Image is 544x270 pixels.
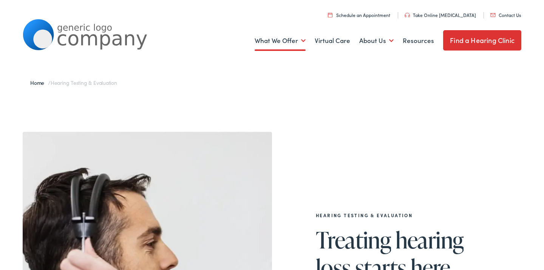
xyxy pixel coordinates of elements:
[30,79,117,86] span: /
[443,30,521,51] a: Find a Hearing Clinic
[328,12,332,17] img: utility icon
[51,79,117,86] span: Hearing Testing & Evaluation
[490,13,496,17] img: utility icon
[396,227,464,252] span: hearing
[403,27,434,55] a: Resources
[490,12,521,18] a: Contact Us
[316,227,391,252] span: Treating
[328,12,390,18] a: Schedule an Appointment
[316,213,497,218] h2: Hearing Testing & Evaluation
[30,79,48,86] a: Home
[405,12,476,18] a: Take Online [MEDICAL_DATA]
[405,13,410,17] img: utility icon
[359,27,394,55] a: About Us
[315,27,350,55] a: Virtual Care
[255,27,306,55] a: What We Offer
